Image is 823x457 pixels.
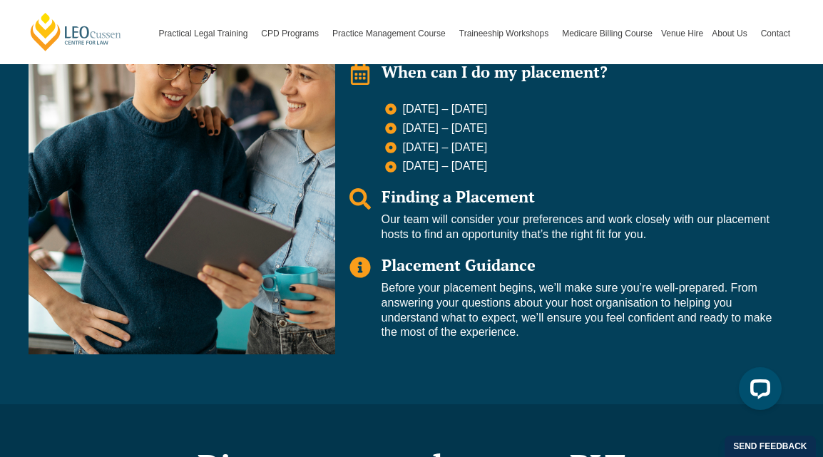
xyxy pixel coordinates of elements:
a: Practice Management Course [328,3,455,64]
p: Before your placement begins, we’ll make sure you’re well-prepared. From answering your questions... [382,281,780,340]
a: Practical Legal Training [155,3,257,64]
a: CPD Programs [257,3,328,64]
span: Placement Guidance [382,255,536,275]
a: Venue Hire [657,3,707,64]
a: Contact [757,3,794,64]
span: [DATE] – [DATE] [399,140,488,155]
span: When can I do my placement? [382,61,608,82]
a: Traineeship Workshops [455,3,558,64]
a: About Us [707,3,756,64]
p: Our team will consider your preferences and work closely with our placement hosts to find an oppo... [382,212,780,242]
a: [PERSON_NAME] Centre for Law [29,11,123,52]
span: [DATE] – [DATE] [399,159,488,174]
span: [DATE] – [DATE] [399,102,488,117]
span: Finding a Placement [382,186,535,207]
a: Medicare Billing Course [558,3,657,64]
span: [DATE] – [DATE] [399,121,488,136]
iframe: LiveChat chat widget [727,361,787,421]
